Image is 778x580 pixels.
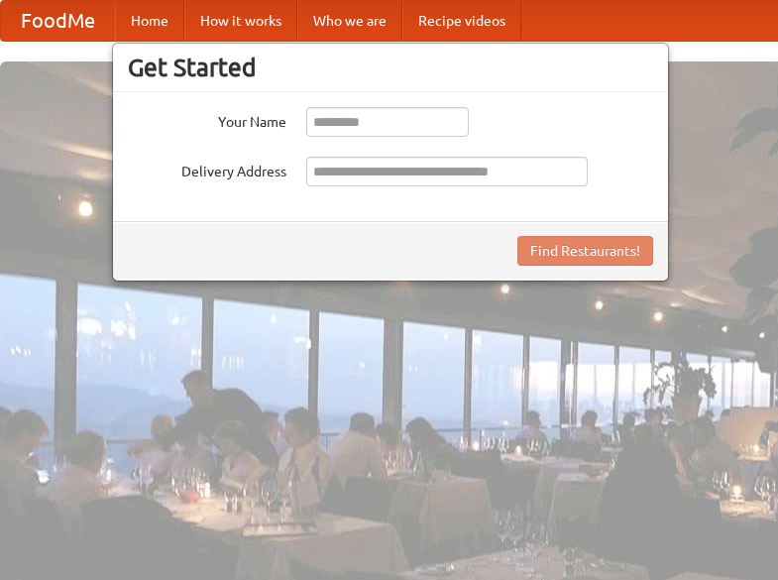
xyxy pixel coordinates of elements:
[128,107,286,132] label: Your Name
[1,1,115,41] a: FoodMe
[128,53,653,82] h3: Get Started
[517,236,653,266] button: Find Restaurants!
[115,1,184,41] a: Home
[184,1,297,41] a: How it works
[402,1,521,41] a: Recipe videos
[128,157,286,181] label: Delivery Address
[297,1,402,41] a: Who we are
